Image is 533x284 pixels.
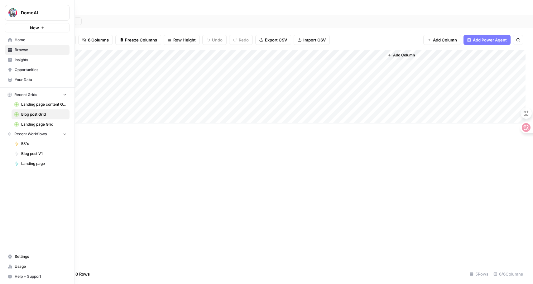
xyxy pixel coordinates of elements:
[5,5,70,21] button: Workspace: DomoAI
[202,35,227,45] button: Undo
[12,99,70,109] a: Landing page content Grid
[5,35,70,45] a: Home
[21,10,59,16] span: DomoAI
[12,149,70,159] a: Blog post V1
[21,122,67,127] span: Landing page Grid
[88,37,109,43] span: 6 Columns
[212,37,223,43] span: Undo
[65,271,90,277] span: Add 10 Rows
[393,52,415,58] span: Add Column
[265,37,287,43] span: Export CSV
[12,139,70,149] a: E8's
[12,119,70,129] a: Landing page Grid
[21,151,67,156] span: Blog post V1
[15,57,67,63] span: Insights
[5,90,70,99] button: Recent Grids
[239,37,249,43] span: Redo
[5,23,70,32] button: New
[303,37,326,43] span: Import CSV
[423,35,461,45] button: Add Column
[473,37,507,43] span: Add Power Agent
[14,92,37,98] span: Recent Grids
[229,35,253,45] button: Redo
[30,25,39,31] span: New
[15,274,67,279] span: Help + Support
[15,264,67,269] span: Usage
[164,35,200,45] button: Row Height
[5,252,70,262] a: Settings
[255,35,291,45] button: Export CSV
[294,35,330,45] button: Import CSV
[491,269,526,279] div: 6/6 Columns
[78,35,113,45] button: 6 Columns
[7,7,18,18] img: DomoAI Logo
[15,37,67,43] span: Home
[5,272,70,282] button: Help + Support
[15,67,67,73] span: Opportunities
[5,75,70,85] a: Your Data
[15,254,67,259] span: Settings
[5,262,70,272] a: Usage
[12,109,70,119] a: Blog post Grid
[21,161,67,166] span: Landing page
[115,35,161,45] button: Freeze Columns
[21,141,67,147] span: E8's
[5,55,70,65] a: Insights
[463,35,511,45] button: Add Power Agent
[21,102,67,107] span: Landing page content Grid
[125,37,157,43] span: Freeze Columns
[385,51,417,59] button: Add Column
[14,131,47,137] span: Recent Workflows
[15,77,67,83] span: Your Data
[5,65,70,75] a: Opportunities
[467,269,491,279] div: 5 Rows
[15,47,67,53] span: Browse
[173,37,196,43] span: Row Height
[5,129,70,139] button: Recent Workflows
[5,45,70,55] a: Browse
[21,112,67,117] span: Blog post Grid
[12,159,70,169] a: Landing page
[433,37,457,43] span: Add Column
